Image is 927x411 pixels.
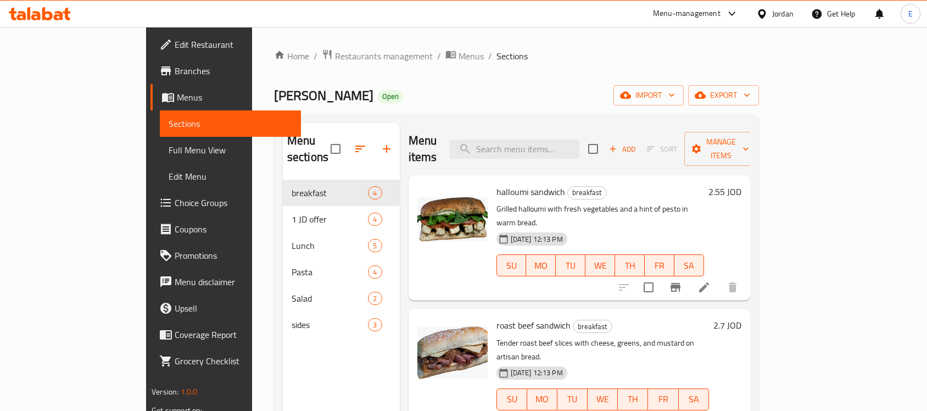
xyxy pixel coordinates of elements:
[175,223,292,236] span: Coupons
[175,196,292,209] span: Choice Groups
[283,206,400,232] div: 1 JD offer4
[160,137,301,163] a: Full Menu View
[160,110,301,137] a: Sections
[150,269,301,295] a: Menu disclaimer
[527,388,557,410] button: MO
[152,385,178,399] span: Version:
[292,318,368,331] span: sides
[501,258,522,274] span: SU
[324,137,347,160] span: Select all sections
[378,90,403,103] div: Open
[150,84,301,110] a: Menus
[417,184,488,254] img: halloumi sandwich
[573,320,612,333] span: breakfast
[496,254,527,276] button: SU
[274,83,373,108] span: [PERSON_NAME]
[582,137,605,160] span: Select section
[567,186,607,199] div: breakfast
[283,180,400,206] div: breakfast4
[590,258,611,274] span: WE
[585,254,615,276] button: WE
[605,141,640,158] span: Add item
[622,88,675,102] span: import
[181,385,198,399] span: 1.0.0
[615,254,645,276] button: TH
[645,254,674,276] button: FR
[368,265,382,279] div: items
[287,132,331,165] h2: Menu sections
[292,239,368,252] span: Lunch
[772,8,794,20] div: Jordan
[530,258,551,274] span: MO
[697,281,711,294] a: Edit menu item
[368,186,382,199] div: items
[175,328,292,341] span: Coverage Report
[378,92,403,101] span: Open
[674,254,704,276] button: SA
[607,143,637,155] span: Add
[697,88,750,102] span: export
[368,318,382,331] div: items
[322,49,433,63] a: Restaurants management
[292,213,368,226] span: 1 JD offer
[618,388,648,410] button: TH
[526,254,556,276] button: MO
[506,368,567,378] span: [DATE] 12:13 PM
[496,388,527,410] button: SU
[648,388,678,410] button: FR
[175,354,292,368] span: Grocery Checklist
[368,239,382,252] div: items
[501,391,523,407] span: SU
[662,274,689,301] button: Branch-specific-item
[556,254,585,276] button: TU
[368,188,381,198] span: 4
[368,213,382,226] div: items
[560,258,581,274] span: TU
[496,336,709,364] p: Tender roast beef slices with cheese, greens, and mustard on artisan bread.
[368,292,382,305] div: items
[292,186,368,199] span: breakfast
[335,49,433,63] span: Restaurants management
[368,214,381,225] span: 4
[283,285,400,312] div: Salad2
[506,234,567,245] span: [DATE] 12:13 PM
[175,275,292,288] span: Menu disclaimer
[160,163,301,190] a: Edit Menu
[496,184,565,200] span: halloumi sandwich
[169,143,292,157] span: Full Menu View
[653,7,721,20] div: Menu-management
[568,186,606,199] span: breakfast
[150,58,301,84] a: Branches
[175,249,292,262] span: Promotions
[150,348,301,374] a: Grocery Checklist
[679,258,700,274] span: SA
[150,216,301,242] a: Coupons
[292,265,368,279] div: Pasta
[557,388,588,410] button: TU
[684,132,758,166] button: Manage items
[283,232,400,259] div: Lunch5
[169,117,292,130] span: Sections
[368,320,381,330] span: 3
[347,136,373,162] span: Sort sections
[613,85,684,105] button: import
[908,8,913,20] span: E
[693,135,749,163] span: Manage items
[373,136,400,162] button: Add section
[592,391,613,407] span: WE
[175,38,292,51] span: Edit Restaurant
[445,49,484,63] a: Menus
[605,141,640,158] button: Add
[496,49,528,63] span: Sections
[450,140,579,159] input: search
[150,242,301,269] a: Promotions
[719,274,746,301] button: delete
[488,49,492,63] li: /
[150,295,301,321] a: Upsell
[652,391,674,407] span: FR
